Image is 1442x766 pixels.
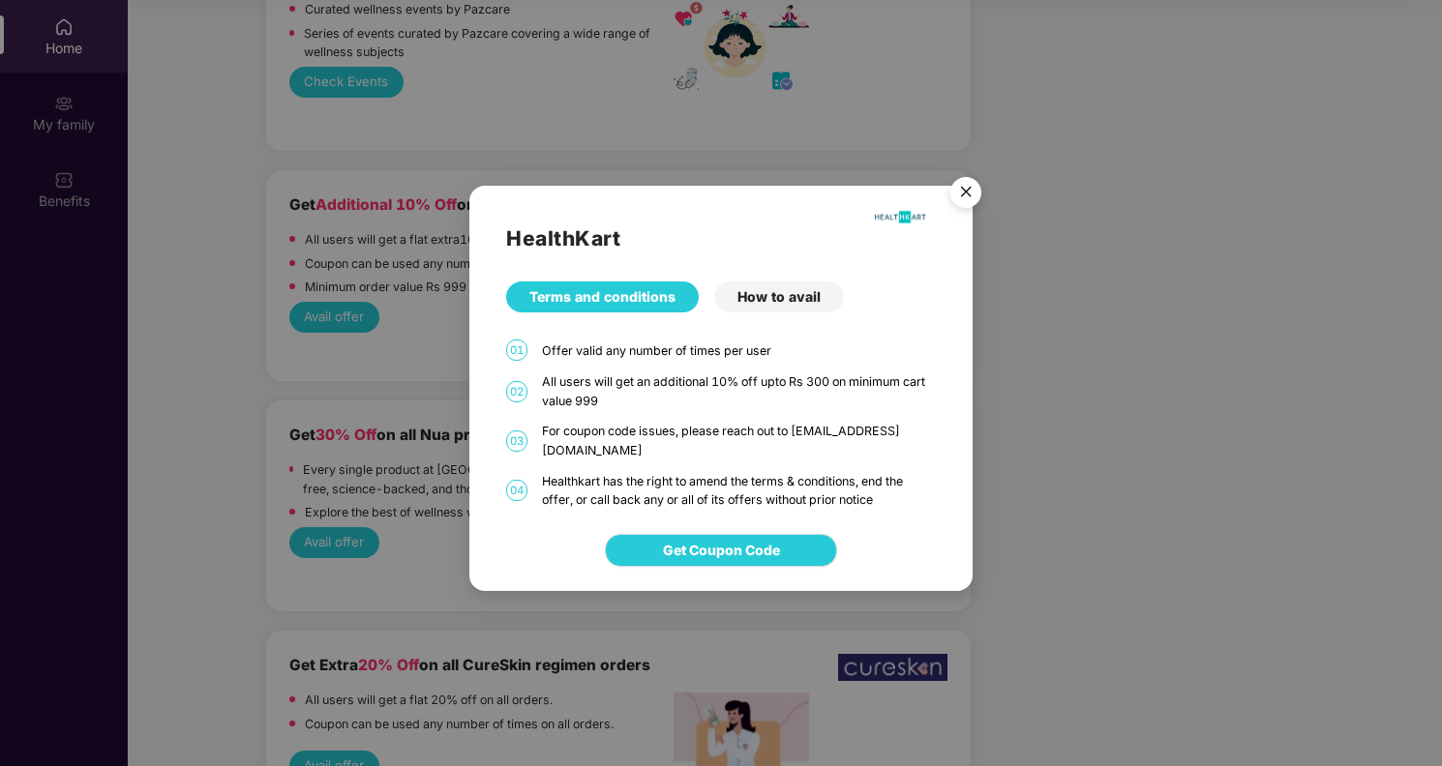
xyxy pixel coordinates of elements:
span: 04 [506,480,527,501]
span: 01 [506,339,527,361]
span: Get Coupon Code [663,539,780,560]
button: Get Coupon Code [605,533,837,566]
div: Terms and conditions [506,281,699,312]
img: HealthKart-Logo-702x526.png [871,205,929,229]
div: All users will get an additional 10% off upto Rs 300 on minimum cart value 999 [542,372,935,410]
button: Close [939,167,991,220]
span: 02 [506,380,527,401]
img: svg+xml;base64,PHN2ZyB4bWxucz0iaHR0cDovL3d3dy53My5vcmcvMjAwMC9zdmciIHdpZHRoPSI1NiIgaGVpZ2h0PSI1Ni... [939,167,993,221]
div: Healthkart has the right to amend the terms & conditions, end the offer, or call back any or all ... [542,471,935,509]
span: 03 [506,430,527,452]
div: How to avail [714,281,844,312]
div: Offer valid any number of times per user [542,340,935,360]
div: For coupon code issues, please reach out to [EMAIL_ADDRESS][DOMAIN_NAME] [542,422,935,459]
h2: HealthKart [506,222,935,254]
